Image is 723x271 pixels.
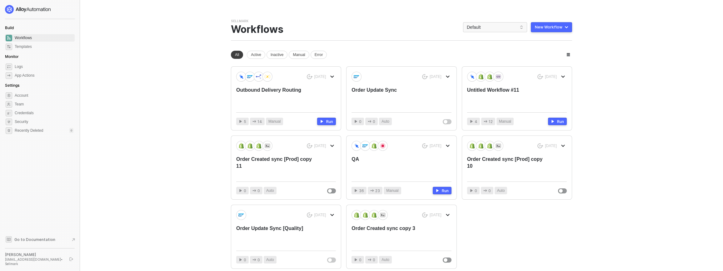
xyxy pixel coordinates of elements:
[430,212,441,218] div: [DATE]
[467,87,547,107] div: Untitled Workflow #11
[561,75,565,79] span: icon-arrow-down
[70,237,77,243] span: document-arrow
[469,143,475,149] img: icon
[359,188,364,194] span: 36
[496,143,501,149] img: icon
[561,144,565,148] span: icon-arrow-down
[368,258,371,262] span: icon-app-actions
[6,101,12,108] span: team
[433,187,451,194] button: Run
[375,188,380,194] span: 23
[6,92,12,99] span: settings
[381,119,389,125] span: Auto
[537,143,543,149] span: icon-success-page
[352,225,431,246] div: Order Created sync copy 3
[314,74,326,79] div: [DATE]
[6,35,12,41] span: dashboard
[6,119,12,125] span: security
[545,74,557,79] div: [DATE]
[307,74,313,79] span: icon-success-page
[307,143,313,149] span: icon-success-page
[497,188,505,194] span: Auto
[307,212,313,218] span: icon-success-page
[289,51,309,59] div: Manual
[231,51,243,59] div: All
[446,144,450,148] span: icon-arrow-down
[247,74,253,79] img: icon
[373,119,375,125] span: 0
[380,212,386,218] img: icon
[15,63,73,70] span: Logs
[247,51,265,59] div: Active
[244,257,246,263] span: 0
[5,5,51,14] img: logo
[354,212,359,218] img: icon
[489,119,493,125] span: 12
[371,143,377,149] img: icon
[266,257,274,263] span: Auto
[257,119,262,125] span: 14
[265,143,270,149] img: icon
[354,74,359,79] img: icon
[265,74,270,79] img: icon
[330,213,334,217] span: icon-arrow-down
[257,257,260,263] span: 0
[373,257,375,263] span: 0
[483,189,487,192] span: icon-app-actions
[467,156,547,176] div: Order Created sync [Prod] copy 10
[6,127,12,134] span: settings
[442,188,449,193] div: Run
[238,212,244,218] img: icon
[317,118,336,125] button: Run
[386,188,398,194] span: Manual
[370,189,374,192] span: icon-app-actions
[467,23,523,32] span: Default
[487,74,492,79] img: icon
[475,188,477,194] span: 0
[484,120,487,123] span: icon-app-actions
[5,5,75,14] a: logo
[231,23,283,35] div: Workflows
[231,19,248,23] div: Sellmark
[537,74,543,79] span: icon-success-page
[475,119,477,125] span: 4
[5,83,19,88] span: Settings
[6,43,12,50] span: marketplace
[6,64,12,70] span: icon-logs
[5,257,64,266] div: [EMAIL_ADDRESS][DOMAIN_NAME] • Sellmark
[236,156,316,176] div: Order Created sync [Prod] copy 11
[252,120,256,123] span: icon-app-actions
[252,258,256,262] span: icon-app-actions
[5,25,14,30] span: Build
[5,236,75,243] a: Knowledge Base
[15,92,73,99] span: Account
[380,143,386,149] img: icon
[531,22,572,32] button: New Workflow
[15,109,73,117] span: Credentials
[488,188,491,194] span: 0
[430,74,441,79] div: [DATE]
[6,72,12,79] span: icon-app-actions
[268,119,281,125] span: Manual
[487,143,492,149] img: icon
[469,74,475,79] img: icon
[247,143,253,149] img: icon
[314,212,326,218] div: [DATE]
[422,143,428,149] span: icon-success-page
[236,87,316,107] div: Outbound Delivery Routing
[236,225,316,246] div: Order Update Sync [Quality]
[6,110,12,116] span: credentials
[362,143,368,149] img: icon
[499,119,511,125] span: Manual
[244,188,246,194] span: 0
[252,189,256,192] span: icon-app-actions
[545,143,557,149] div: [DATE]
[557,119,564,124] div: Run
[362,212,368,218] img: icon
[359,119,361,125] span: 0
[244,119,246,125] span: 5
[548,118,567,125] button: Run
[15,118,73,125] span: Security
[311,51,327,59] div: Error
[446,213,450,217] span: icon-arrow-down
